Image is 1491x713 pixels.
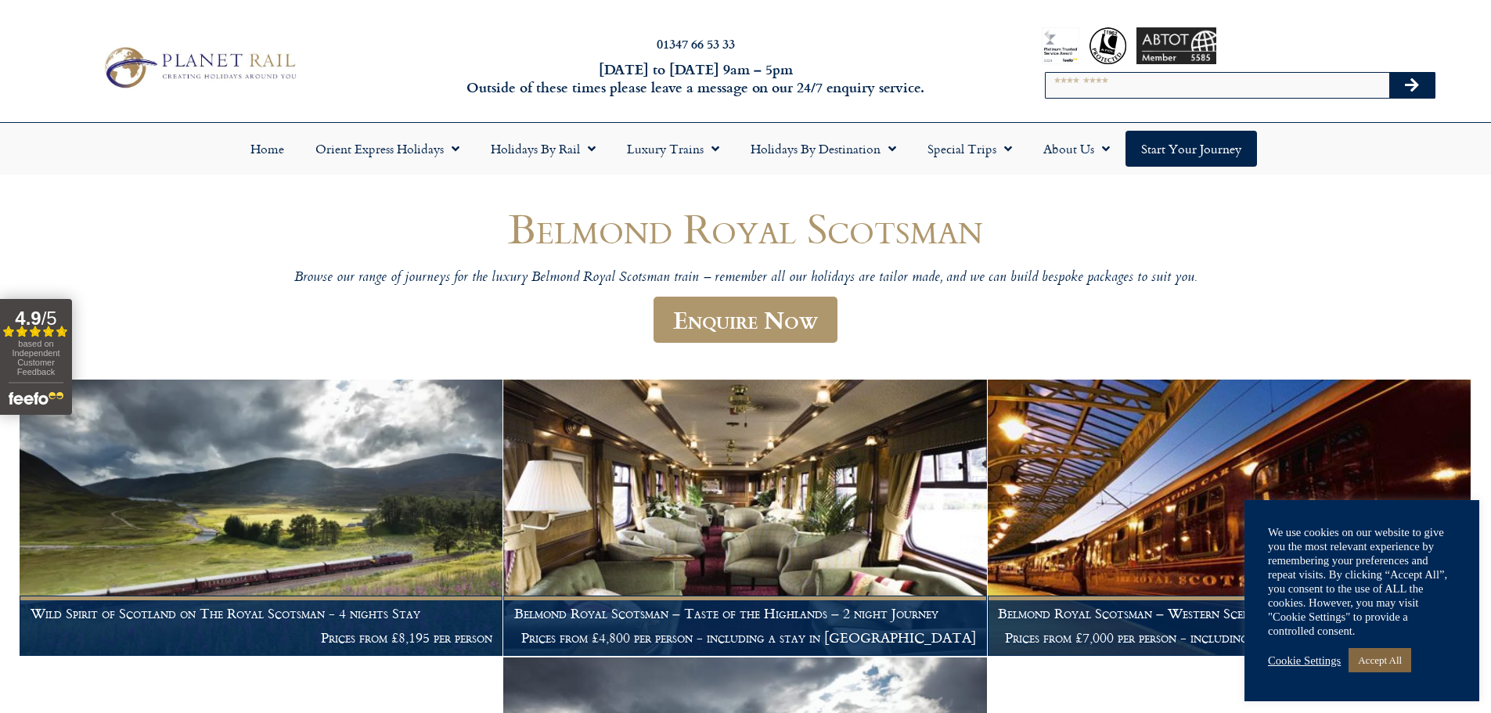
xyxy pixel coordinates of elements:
[1028,131,1125,167] a: About Us
[96,42,301,92] img: Planet Rail Train Holidays Logo
[300,131,475,167] a: Orient Express Holidays
[276,269,1215,287] p: Browse our range of journeys for the luxury Belmond Royal Scotsman train – remember all our holid...
[998,606,1460,621] h1: Belmond Royal Scotsman – Western Scenic Wonders – 3 night Journey
[514,606,976,621] h1: Belmond Royal Scotsman – Taste of the Highlands – 2 night Journey
[1268,654,1341,668] a: Cookie Settings
[514,630,976,646] p: Prices from £4,800 per person - including a stay in [GEOGRAPHIC_DATA]
[654,297,837,343] a: Enquire Now
[8,131,1483,167] nav: Menu
[988,380,1471,657] a: Belmond Royal Scotsman – Western Scenic Wonders – 3 night Journey Prices from £7,000 per person -...
[1349,648,1411,672] a: Accept All
[1125,131,1257,167] a: Start your Journey
[276,205,1215,251] h1: Belmond Royal Scotsman
[402,60,990,97] h6: [DATE] to [DATE] 9am – 5pm Outside of these times please leave a message on our 24/7 enquiry serv...
[1389,73,1435,98] button: Search
[998,630,1460,646] p: Prices from £7,000 per person - including a stay in [GEOGRAPHIC_DATA]
[20,380,503,657] a: Wild Spirit of Scotland on The Royal Scotsman - 4 nights Stay Prices from £8,195 per person
[475,131,611,167] a: Holidays by Rail
[988,380,1471,656] img: The Royal Scotsman Planet Rail Holidays
[611,131,735,167] a: Luxury Trains
[235,131,300,167] a: Home
[31,630,492,646] p: Prices from £8,195 per person
[657,34,735,52] a: 01347 66 53 33
[735,131,912,167] a: Holidays by Destination
[1268,525,1456,638] div: We use cookies on our website to give you the most relevant experience by remembering your prefer...
[912,131,1028,167] a: Special Trips
[503,380,987,657] a: Belmond Royal Scotsman – Taste of the Highlands – 2 night Journey Prices from £4,800 per person -...
[31,606,492,621] h1: Wild Spirit of Scotland on The Royal Scotsman - 4 nights Stay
